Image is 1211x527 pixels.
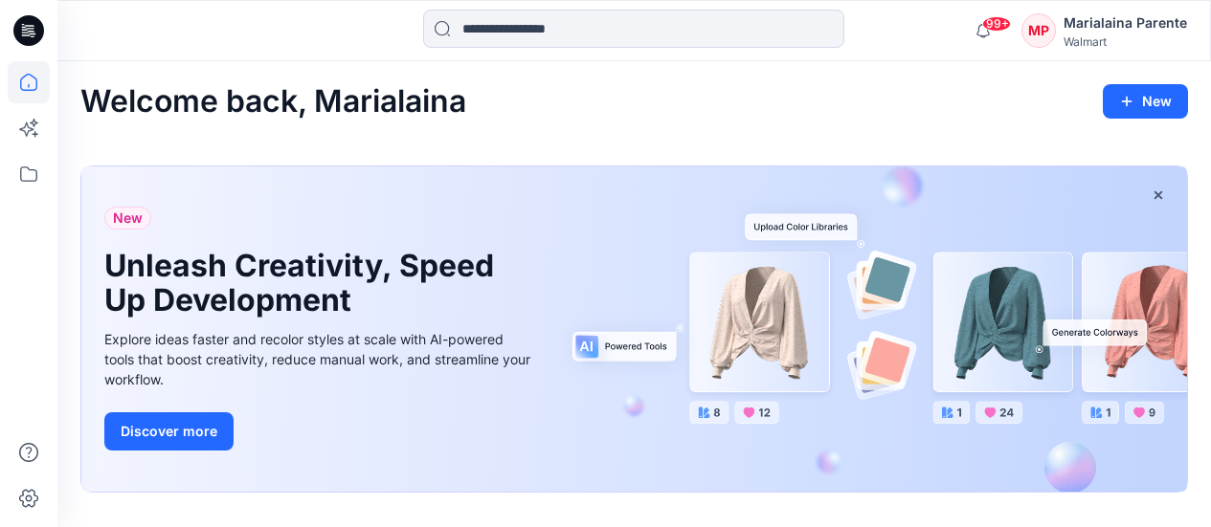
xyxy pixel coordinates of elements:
[104,412,535,450] a: Discover more
[1064,34,1187,49] div: Walmart
[104,329,535,389] div: Explore ideas faster and recolor styles at scale with AI-powered tools that boost creativity, red...
[113,207,143,230] span: New
[1103,84,1188,119] button: New
[982,16,1011,32] span: 99+
[80,84,466,120] h2: Welcome back, Marialaina
[104,249,506,318] h1: Unleash Creativity, Speed Up Development
[1064,11,1187,34] div: Marialaina Parente
[1021,13,1056,48] div: MP
[104,412,234,450] button: Discover more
